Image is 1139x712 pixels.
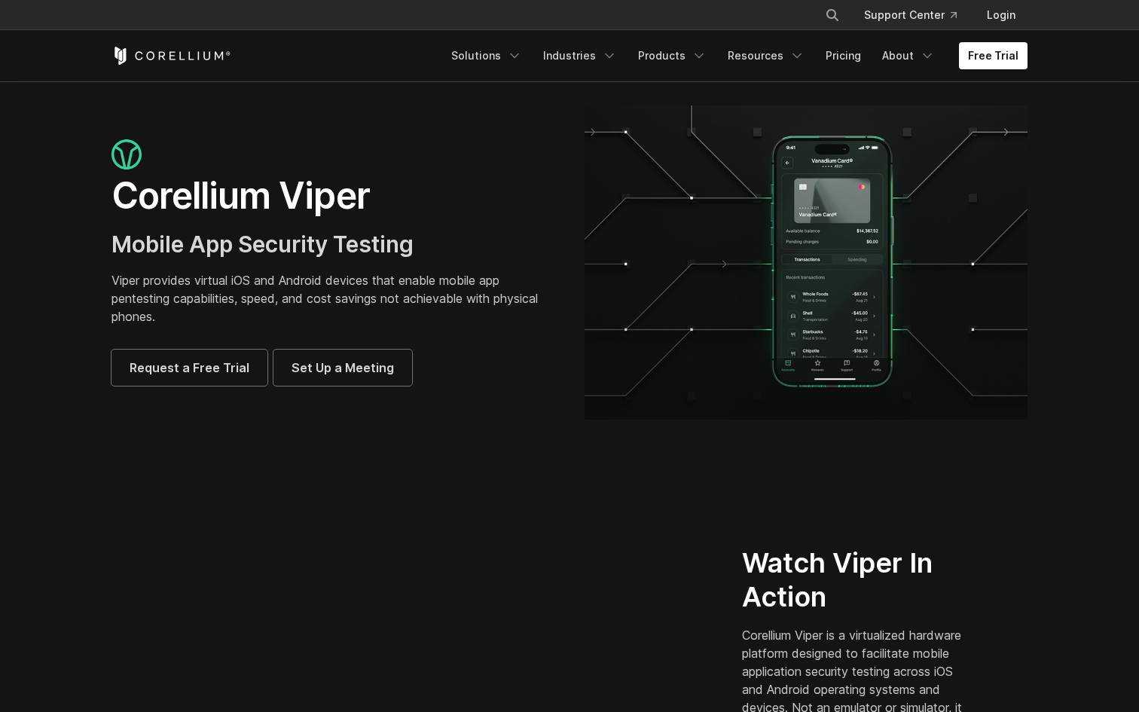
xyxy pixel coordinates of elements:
a: Login [975,2,1028,29]
h2: Watch Viper In Action [742,546,970,614]
a: Support Center [852,2,969,29]
a: Set Up a Meeting [273,350,412,386]
a: Products [629,42,716,69]
span: Request a Free Trial [130,359,249,377]
a: Industries [534,42,626,69]
img: viper_icon_large [111,139,142,170]
a: Request a Free Trial [111,350,267,386]
a: Free Trial [959,42,1028,69]
div: Navigation Menu [807,2,1028,29]
p: Viper provides virtual iOS and Android devices that enable mobile app pentesting capabilities, sp... [111,271,554,325]
button: Search [819,2,846,29]
a: Pricing [817,42,870,69]
h1: Corellium Viper [111,173,554,218]
a: About [873,42,944,69]
a: Resources [719,42,814,69]
div: Navigation Menu [442,42,1028,69]
span: Mobile App Security Testing [111,231,414,258]
img: viper_hero [585,105,1028,420]
span: Set Up a Meeting [292,359,394,377]
a: Corellium Home [111,47,231,65]
a: Solutions [442,42,531,69]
